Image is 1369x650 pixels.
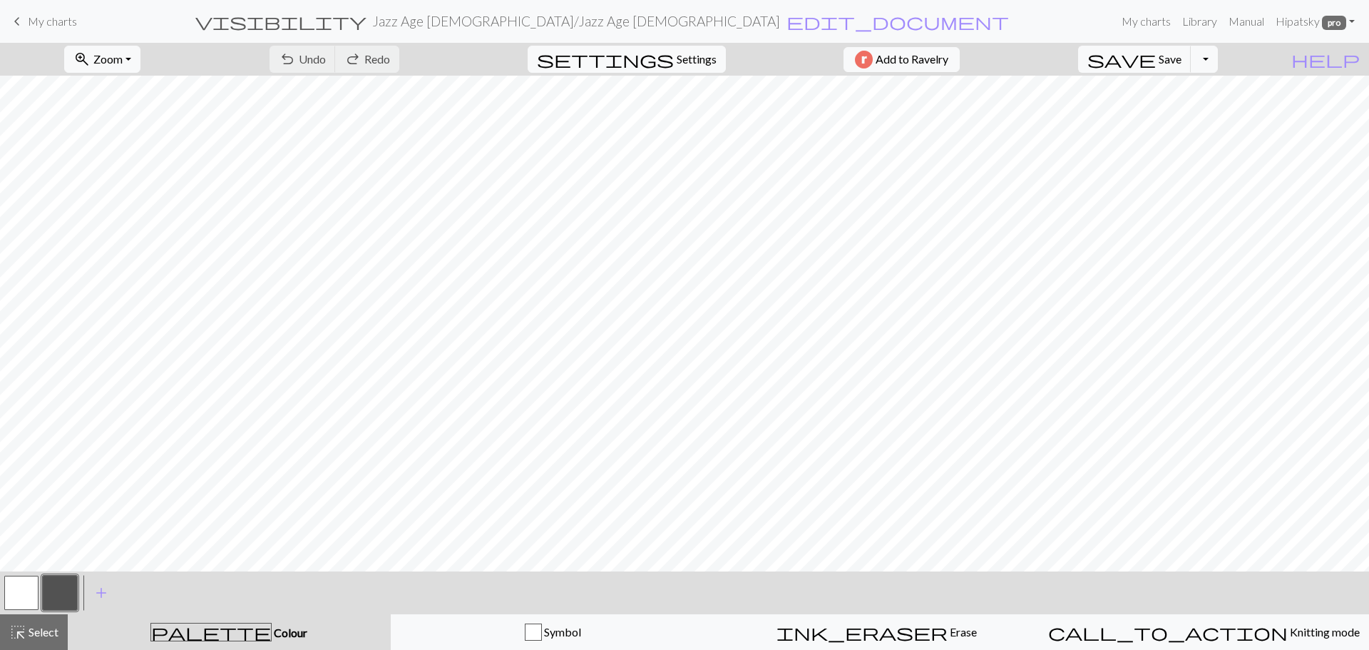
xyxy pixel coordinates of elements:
span: highlight_alt [9,622,26,642]
span: Symbol [542,625,581,639]
span: Select [26,625,58,639]
span: Add to Ravelry [876,51,948,68]
a: Manual [1223,7,1270,36]
span: Save [1159,52,1181,66]
a: Hipatsky pro [1270,7,1360,36]
h2: Jazz Age [DEMOGRAPHIC_DATA] / Jazz Age [DEMOGRAPHIC_DATA] [372,13,780,29]
span: edit_document [786,11,1009,31]
span: pro [1322,16,1346,30]
span: visibility [195,11,366,31]
button: Colour [68,614,391,650]
span: call_to_action [1048,622,1288,642]
span: Zoom [93,52,123,66]
button: Save [1078,46,1191,73]
span: Settings [677,51,717,68]
span: Knitting mode [1288,625,1360,639]
span: help [1291,49,1360,69]
span: add [93,583,110,603]
button: SettingsSettings [528,46,726,73]
span: zoom_in [73,49,91,69]
button: Add to Ravelry [844,47,960,72]
span: ink_eraser [776,622,948,642]
span: settings [537,49,674,69]
button: Erase [714,614,1039,650]
span: My charts [28,14,77,28]
img: Ravelry [855,51,873,68]
button: Knitting mode [1039,614,1369,650]
span: save [1087,49,1156,69]
a: Library [1176,7,1223,36]
i: Settings [537,51,674,68]
span: Colour [272,626,307,639]
span: Erase [948,625,977,639]
button: Symbol [391,614,715,650]
span: palette [151,622,271,642]
button: Zoom [64,46,140,73]
a: My charts [9,9,77,34]
a: My charts [1116,7,1176,36]
span: keyboard_arrow_left [9,11,26,31]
